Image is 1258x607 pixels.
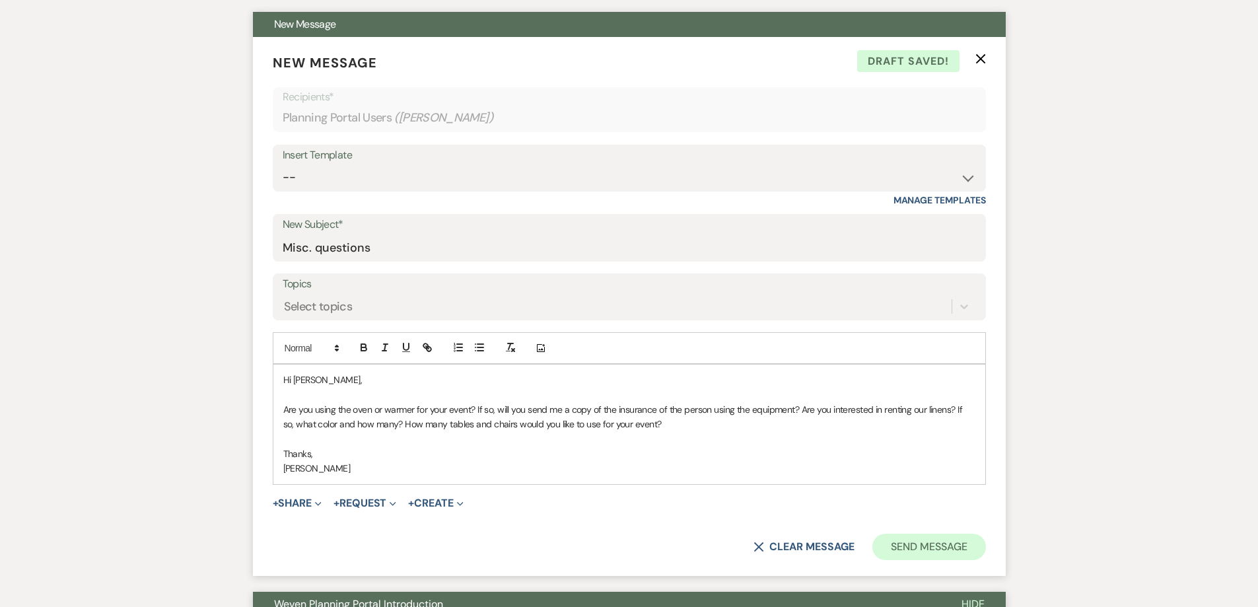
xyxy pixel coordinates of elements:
[274,17,336,31] span: New Message
[283,461,975,476] p: [PERSON_NAME]
[283,275,976,294] label: Topics
[284,298,353,316] div: Select topics
[333,498,339,509] span: +
[283,89,976,106] p: Recipients*
[283,215,976,234] label: New Subject*
[333,498,396,509] button: Request
[872,534,985,560] button: Send Message
[273,54,377,71] span: New Message
[273,498,279,509] span: +
[753,542,854,552] button: Clear message
[283,402,975,432] p: Are you using the oven or warmer for your event? If so, will you send me a copy of the insurance ...
[283,373,975,387] p: Hi [PERSON_NAME],
[283,446,975,461] p: Thanks,
[857,50,960,73] span: Draft saved!
[283,146,976,165] div: Insert Template
[893,194,986,206] a: Manage Templates
[273,498,322,509] button: Share
[394,109,493,127] span: ( [PERSON_NAME] )
[408,498,414,509] span: +
[283,105,976,131] div: Planning Portal Users
[408,498,463,509] button: Create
